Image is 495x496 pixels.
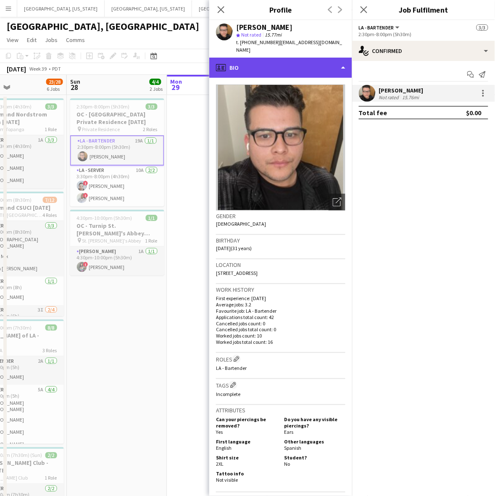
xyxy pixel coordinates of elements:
span: 2/2 [45,452,57,459]
h5: Student? [284,455,345,461]
app-card-role: LA - Server10A2/23:30pm-8:00pm (4h30m)![PERSON_NAME]![PERSON_NAME] [70,166,164,206]
span: No [284,461,290,467]
span: 1 Role [45,126,57,132]
p: Favourite job: LA - Bartender [216,308,345,314]
span: Sun [70,78,80,85]
button: [GEOGRAPHIC_DATA], [US_STATE] [192,0,279,17]
span: 4 Roles [43,212,57,218]
span: 3/3 [146,103,158,110]
span: ! [83,181,88,186]
div: [PERSON_NAME] [379,87,424,94]
div: 2 Jobs [150,86,163,92]
button: [GEOGRAPHIC_DATA], [US_STATE] [105,0,192,17]
p: Applications total count: 42 [216,314,345,320]
div: [DATE] [7,65,26,73]
span: 2XL [216,461,224,467]
span: 3/3 [477,24,488,31]
span: Private Residence [82,126,120,132]
span: Not visible [216,477,238,483]
span: 4/4 [150,79,161,85]
span: Comms [66,36,85,44]
span: 8/8 [45,325,57,331]
h5: Do you have any visible piercings? [284,417,345,429]
span: 2:30pm-8:00pm (5h30m) [77,103,130,110]
h3: Job Fulfilment [352,4,495,15]
p: Cancelled jobs total count: 0 [216,327,345,333]
a: Comms [63,34,88,45]
span: 1/1 [146,215,158,221]
div: PDT [52,66,61,72]
app-job-card: 4:30pm-10:00pm (5h30m)1/1OC - Turnip St. [PERSON_NAME]'s Abbey [DATE] St. [PERSON_NAME]'s Abbey1 ... [70,210,164,275]
h3: Tags [216,381,345,390]
a: Jobs [42,34,61,45]
p: Average jobs: 3.2 [216,301,345,308]
span: Week 39 [28,66,49,72]
a: View [3,34,22,45]
h3: Work history [216,286,345,293]
p: Cancelled jobs count: 0 [216,320,345,327]
h5: Tattoo info [216,471,277,477]
div: Total fee [359,108,387,117]
span: 23/28 [46,79,63,85]
span: 2 Roles [143,126,158,132]
span: Yes [216,429,223,435]
div: [PERSON_NAME] [236,24,292,31]
h3: Gender [216,212,345,220]
div: $0.00 [466,108,482,117]
span: ! [83,262,88,267]
span: Mon [171,78,182,85]
div: 15.76mi [401,94,421,100]
h3: Roles [216,355,345,364]
span: LA - Bartender [359,24,394,31]
span: t. [PHONE_NUMBER] [236,39,280,45]
h5: First language [216,439,277,445]
h3: Birthday [216,237,345,244]
span: LA - Bartender [216,365,247,372]
h5: Shirt size [216,455,277,461]
span: 4:30pm-10:00pm (5h30m) [77,215,132,221]
span: English [216,445,232,451]
div: Not rated [379,94,401,100]
h3: OC - Turnip St. [PERSON_NAME]'s Abbey [DATE] [70,222,164,237]
span: [DATE] (31 years) [216,245,252,251]
h3: Location [216,261,345,269]
span: 15.77mi [263,32,283,38]
p: First experience: [DATE] [216,295,345,301]
span: 28 [69,82,80,92]
span: Ears [284,429,293,435]
div: Bio [209,58,352,78]
span: 1 Role [145,237,158,244]
h1: [GEOGRAPHIC_DATA], [GEOGRAPHIC_DATA] [7,20,199,33]
div: Open photos pop-in [329,194,345,211]
div: Confirmed [352,41,495,61]
span: View [7,36,18,44]
span: 3/3 [45,103,57,110]
span: 3 Roles [43,347,57,354]
span: [STREET_ADDRESS] [216,270,258,276]
a: Edit [24,34,40,45]
span: [DEMOGRAPHIC_DATA] [216,221,266,227]
button: LA - Bartender [359,24,401,31]
h3: Profile [209,4,352,15]
app-card-role: LA - Bartender19A1/12:30pm-8:00pm (5h30m)[PERSON_NAME] [70,135,164,166]
h5: Can your piercings be removed? [216,417,277,429]
span: Not rated [241,32,261,38]
span: Spanish [284,445,301,451]
div: 2:30pm-8:00pm (5h30m) [359,31,488,37]
p: Worked jobs count: 10 [216,333,345,339]
span: 7/12 [43,197,57,203]
button: [GEOGRAPHIC_DATA], [US_STATE] [17,0,105,17]
app-job-card: 2:30pm-8:00pm (5h30m)3/3OC - [GEOGRAPHIC_DATA] Private Residence [DATE] Private Residence2 RolesL... [70,98,164,206]
span: Edit [27,36,37,44]
span: St. [PERSON_NAME]'s Abbey [82,237,142,244]
p: Worked jobs total count: 16 [216,339,345,346]
h5: Other languages [284,439,345,445]
span: | [EMAIL_ADDRESS][DOMAIN_NAME] [236,39,342,53]
img: Crew avatar or photo [216,84,345,211]
h3: OC - [GEOGRAPHIC_DATA] Private Residence [DATE] [70,111,164,126]
span: 1 Role [45,475,57,481]
div: 6 Jobs [47,86,63,92]
p: Incomplete [216,391,345,398]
